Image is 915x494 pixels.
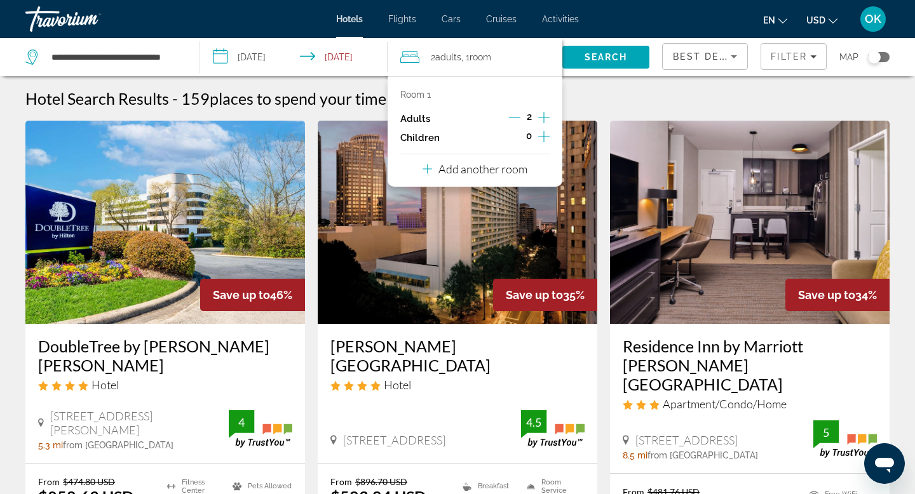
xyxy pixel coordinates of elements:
[538,109,550,128] button: Increment adults
[635,433,738,447] span: [STREET_ADDRESS]
[506,288,563,302] span: Save up to
[400,114,430,124] p: Adults
[806,15,825,25] span: USD
[771,51,807,62] span: Filter
[435,52,461,62] span: Adults
[343,433,445,447] span: [STREET_ADDRESS]
[663,397,787,411] span: Apartment/Condo/Home
[673,51,739,62] span: Best Deals
[763,15,775,25] span: en
[318,121,597,324] img: Charlotte Marriott City Center
[400,133,440,144] p: Children
[229,410,292,448] img: TrustYou guest rating badge
[330,337,585,375] a: [PERSON_NAME][GEOGRAPHIC_DATA]
[336,14,363,24] a: Hotels
[25,121,305,324] img: DoubleTree by Hilton South Charlotte Tyvola
[864,443,905,484] iframe: Кнопка запуска окна обмена сообщениями
[423,154,527,180] button: Add another room
[200,279,305,311] div: 46%
[330,476,352,487] span: From
[647,450,758,460] span: from [GEOGRAPHIC_DATA]
[210,89,386,108] span: places to spend your time
[213,288,270,302] span: Save up to
[50,48,180,67] input: Search hotel destination
[813,420,877,458] img: TrustYou guest rating badge
[63,476,115,487] del: $474.80 USD
[25,3,152,36] a: Travorium
[38,476,60,487] span: From
[470,52,491,62] span: Room
[172,89,178,108] span: -
[839,48,858,66] span: Map
[400,90,431,100] p: Room 1
[761,43,827,70] button: Filters
[493,279,597,311] div: 35%
[623,450,647,460] span: 8.5 mi
[785,279,890,311] div: 34%
[355,476,407,487] del: $896.70 USD
[330,378,585,392] div: 4 star Hotel
[442,14,461,24] a: Cars
[461,48,491,66] span: , 1
[527,112,532,122] span: 2
[38,440,63,450] span: 5.3 mi
[538,128,550,147] button: Increment children
[857,6,890,32] button: User Menu
[562,46,649,69] button: Search
[806,11,837,29] button: Change currency
[813,425,839,440] div: 5
[38,337,292,375] a: DoubleTree by [PERSON_NAME] [PERSON_NAME]
[798,288,855,302] span: Save up to
[384,378,411,392] span: Hotel
[509,111,520,126] button: Decrement adults
[521,415,546,430] div: 4.5
[763,11,787,29] button: Change language
[388,38,562,76] button: Travelers: 2 adults, 0 children
[63,440,173,450] span: from [GEOGRAPHIC_DATA]
[181,89,386,108] h2: 159
[623,337,877,394] a: Residence Inn by Marriott [PERSON_NAME][GEOGRAPHIC_DATA]
[438,162,527,176] p: Add another room
[610,121,890,324] img: Residence Inn by Marriott Charlotte Steele Creek
[673,49,737,64] mat-select: Sort by
[508,130,520,145] button: Decrement children
[542,14,579,24] a: Activities
[91,378,119,392] span: Hotel
[521,410,585,448] img: TrustYou guest rating badge
[38,378,292,392] div: 4 star Hotel
[865,13,881,25] span: OK
[388,14,416,24] a: Flights
[50,409,229,437] span: [STREET_ADDRESS][PERSON_NAME]
[526,131,532,141] span: 0
[431,48,461,66] span: 2
[25,89,169,108] h1: Hotel Search Results
[585,52,628,62] span: Search
[623,397,877,411] div: 3 star Apartment
[200,38,388,76] button: Select check in and out date
[858,51,890,63] button: Toggle map
[486,14,517,24] a: Cruises
[229,415,254,430] div: 4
